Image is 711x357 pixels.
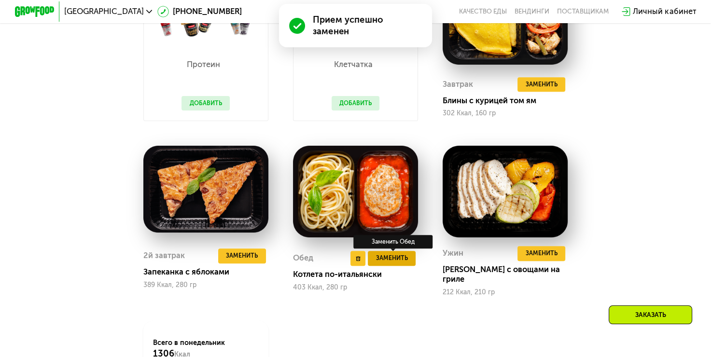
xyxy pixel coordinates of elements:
[313,14,422,38] div: Прием успешно заменен
[181,61,225,69] p: Протеин
[517,246,565,261] button: Заменить
[181,96,230,111] button: Добавить
[293,251,313,266] div: Обед
[526,248,558,258] span: Заменить
[557,8,609,15] div: поставщикам
[293,270,426,279] div: Котлета по-итальянски
[143,267,277,277] div: Запеканка с яблоками
[332,61,375,69] p: Клетчатка
[443,246,463,261] div: Ужин
[289,18,305,34] img: Success
[226,251,258,261] span: Заменить
[443,265,576,285] div: [PERSON_NAME] с овощами на гриле
[368,251,416,266] button: Заменить
[633,6,696,18] div: Личный кабинет
[64,8,144,15] span: [GEOGRAPHIC_DATA]
[443,288,568,296] div: 212 Ккал, 210 гр
[376,253,408,263] span: Заменить
[517,77,565,92] button: Заменить
[459,8,507,15] a: Качество еды
[526,80,558,89] span: Заменить
[515,8,549,15] a: Вендинги
[609,305,692,324] div: Заказать
[293,284,418,291] div: 403 Ккал, 280 гр
[353,235,432,249] div: Заменить Обед
[332,96,380,111] button: Добавить
[443,77,473,92] div: Завтрак
[443,110,568,117] div: 302 Ккал, 160 гр
[143,248,185,263] div: 2й завтрак
[143,281,268,289] div: 389 Ккал, 280 гр
[157,6,242,18] a: [PHONE_NUMBER]
[443,96,576,106] div: Блины с курицей том ям
[218,248,266,263] button: Заменить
